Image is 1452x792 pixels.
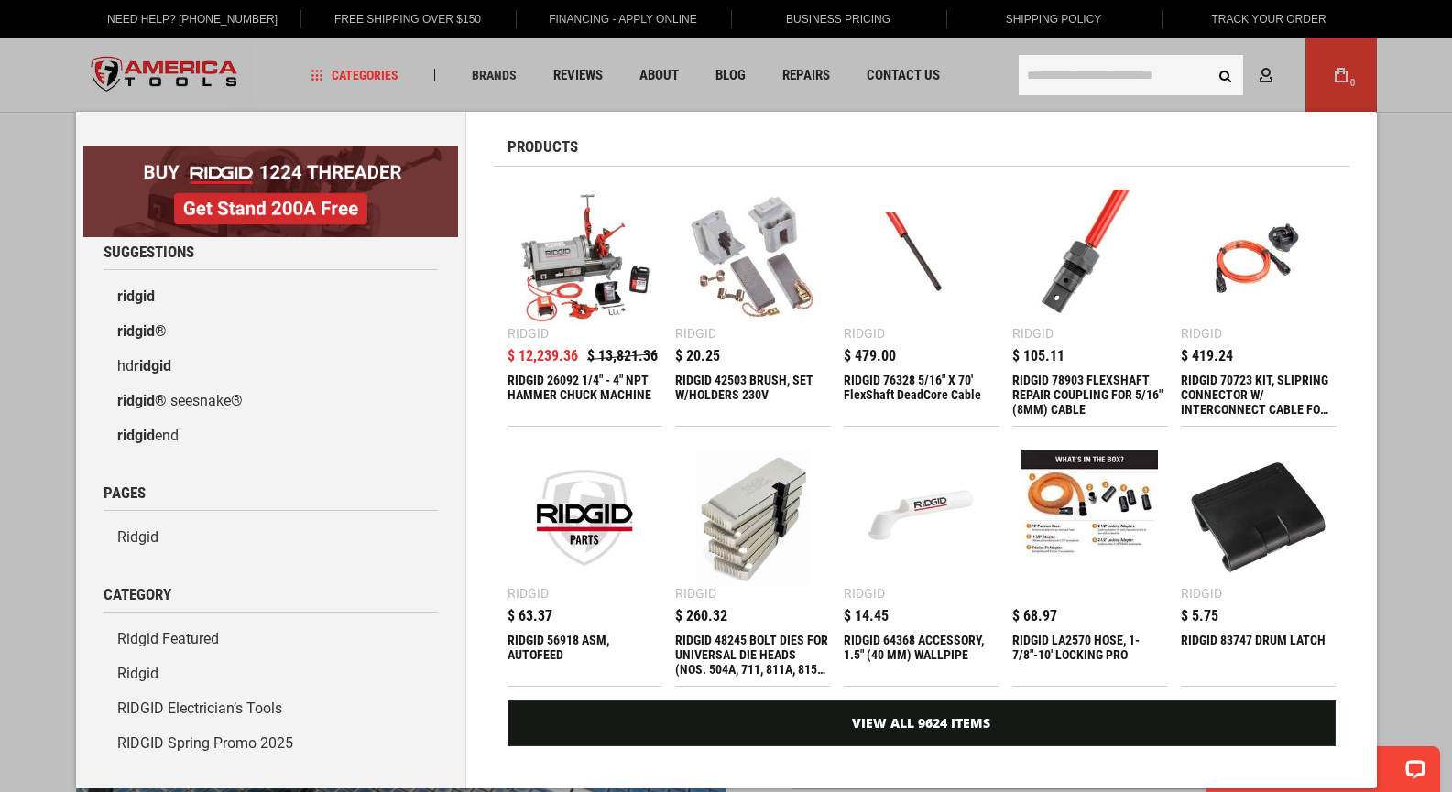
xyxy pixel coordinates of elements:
div: Ridgid [844,587,885,600]
img: RIDGID 83747 DRUM LATCH [1190,450,1326,586]
p: Chat now [26,27,207,42]
a: ridgid® [104,314,438,349]
a: RIDGID 48245 BOLT DIES FOR UNIVERSAL DIE HEADS (NOS. 504A, 711, 811A, 815A, 816, 817 AND 911 DIE ... [675,440,830,686]
span: Category [104,587,171,602]
span: Products [508,139,578,155]
b: ridgid [117,322,155,340]
span: Brands [472,69,517,81]
a: RIDGID 83747 DRUM LATCH Ridgid $ 5.75 RIDGID 83747 DRUM LATCH [1181,440,1336,686]
a: RIDGID 26092 1/4 Ridgid $ 13,821.36 $ 12,239.36 RIDGID 26092 1/4" - 4" NPT HAMMER CHUCK MACHINE [508,180,662,426]
a: View All 9624 Items [508,700,1336,746]
a: RIDGID Electrician’s Tools [104,691,438,726]
a: Ridgid [104,520,438,555]
a: Ridgid [104,656,438,691]
button: Search [1208,58,1243,92]
a: RIDGID 42503 BRUSH, SET W/HOLDERS 230V Ridgid $ 20.25 RIDGID 42503 BRUSH, SET W/HOLDERS 230V [675,180,830,426]
a: RIDGID 64368 ACCESSORY, 1.5 Ridgid $ 14.45 RIDGID 64368 ACCESSORY, 1.5" (40 MM) WALLPIPE [844,440,999,686]
a: RIDGID 76328 5/16 Ridgid $ 479.00 RIDGID 76328 5/16" X 70' FlexShaft DeadCore Cable [844,180,999,426]
b: ridgid [117,427,155,444]
a: RIDGID 56918 ASM, AUTOFEED Ridgid $ 63.37 RIDGID 56918 ASM, AUTOFEED [508,440,662,686]
div: Ridgid [1181,327,1222,340]
span: $ 13,821.36 [587,349,658,363]
b: ridgid [134,357,171,374]
span: $ 5.75 [1181,609,1218,624]
a: Categories [302,63,407,88]
span: $ 63.37 [508,609,552,624]
a: BOGO: Buy RIDGID® 1224 Threader, Get Stand 200A Free! [83,146,458,160]
img: BOGO: Buy RIDGID® 1224 Threader, Get Stand 200A Free! [83,146,458,237]
img: RIDGID 64368 ACCESSORY, 1.5 [853,450,989,586]
span: $ 14.45 [844,609,889,624]
a: RIDGID 70723 KIT, SLIPRING CONNECTOR W/ INTERCONNECT CABLE FOR SEESNAKE MONITOR Ridgid $ 419.24 R... [1181,180,1336,426]
div: RIDGID 42503 BRUSH, SET W/HOLDERS 230V [675,373,830,417]
button: Open LiveChat chat widget [211,24,233,46]
div: RIDGID 48245 BOLT DIES FOR UNIVERSAL DIE HEADS (NOS. 504A, 711, 811A, 815A, 816, 817 AND 911 DIE ... [675,633,830,677]
div: RIDGID 78903 FLEXSHAFT REPAIR COUPLING FOR 5/16 [1012,373,1167,417]
b: ridgid [117,392,155,409]
div: RIDGID LA2570 HOSE, 1-7/8 [1012,633,1167,677]
a: RIDGID 78903 FLEXSHAFT REPAIR COUPLING FOR 5/16 Ridgid $ 105.11 RIDGID 78903 FLEXSHAFT REPAIR COU... [1012,180,1167,426]
span: $ 68.97 [1012,609,1057,624]
div: RIDGID 76328 5/16 [844,373,999,417]
a: hdridgid [104,349,438,384]
div: RIDGID 83747 DRUM LATCH [1181,633,1336,677]
a: ridgidend [104,418,438,453]
div: RIDGID 64368 ACCESSORY, 1.5 [844,633,999,677]
div: Ridgid [508,587,549,600]
img: RIDGID 48245 BOLT DIES FOR UNIVERSAL DIE HEADS (NOS. 504A, 711, 811A, 815A, 816, 817 AND 911 DIE ... [684,450,821,586]
img: RIDGID 56918 ASM, AUTOFEED [517,450,653,586]
b: ridgid [117,288,155,305]
img: RIDGID 76328 5/16 [853,190,989,326]
div: Ridgid [844,327,885,340]
img: RIDGID LA2570 HOSE, 1-7/8 [1021,450,1158,586]
span: $ 12,239.36 [508,349,578,363]
img: RIDGID 78903 FLEXSHAFT REPAIR COUPLING FOR 5/16 [1021,190,1158,326]
div: RIDGID 70723 KIT, SLIPRING CONNECTOR W/ INTERCONNECT CABLE FOR SEESNAKE MONITOR [1181,373,1336,417]
a: RIDGID LA2570 HOSE, 1-7/8 $ 68.97 RIDGID LA2570 HOSE, 1-7/8"-10' LOCKING PRO [1012,440,1167,686]
span: $ 105.11 [1012,349,1064,363]
div: RIDGID 26092 1/4 [508,373,662,417]
div: Ridgid [508,327,549,340]
div: Ridgid [675,587,716,600]
div: RIDGID 56918 ASM, AUTOFEED [508,633,662,677]
span: Pages [104,485,146,501]
span: $ 20.25 [675,349,720,363]
img: RIDGID 70723 KIT, SLIPRING CONNECTOR W/ INTERCONNECT CABLE FOR SEESNAKE MONITOR [1190,190,1326,326]
img: RIDGID 42503 BRUSH, SET W/HOLDERS 230V [684,190,821,326]
span: Categories [311,69,398,81]
img: RIDGID 26092 1/4 [517,190,653,326]
span: Suggestions [104,244,194,260]
a: ridgid [104,279,438,314]
a: Ridgid Featured [104,622,438,656]
span: $ 419.24 [1181,349,1233,363]
a: RIDGID Spring Promo 2025 [104,726,438,761]
div: Ridgid [675,327,716,340]
a: Brands [464,63,525,88]
span: $ 260.32 [675,609,727,624]
div: Ridgid [1181,587,1222,600]
a: ridgid® seesnake® [104,384,438,418]
div: Ridgid [1012,327,1054,340]
span: $ 479.00 [844,349,896,363]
